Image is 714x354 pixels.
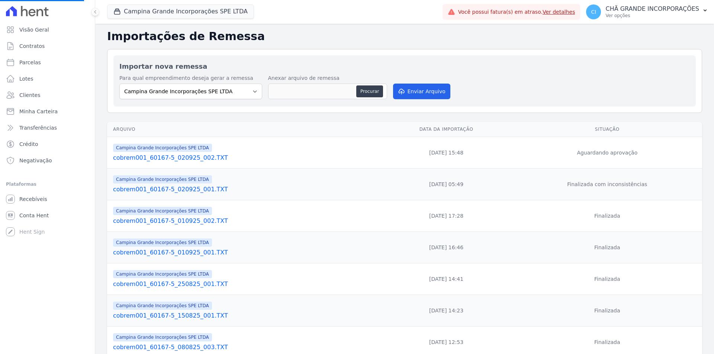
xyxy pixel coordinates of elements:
[3,153,92,168] a: Negativação
[113,333,212,341] span: Campina Grande Incorporações SPE LTDA
[605,13,699,19] p: Ver opções
[591,9,596,14] span: CI
[380,263,512,295] td: [DATE] 14:41
[380,295,512,327] td: [DATE] 14:23
[113,175,212,184] span: Campina Grande Incorporações SPE LTDA
[19,140,38,148] span: Crédito
[580,1,714,22] button: CI CHÃ GRANDE INCORPORAÇÕES Ver opções
[268,74,387,82] label: Anexar arquivo de remessa
[19,195,47,203] span: Recebíveis
[119,61,690,71] h2: Importar nova remessa
[113,280,377,289] a: cobrem001_60167-5_250825_001.TXT
[605,5,699,13] p: CHÃ GRANDE INCORPORAÇÕES
[3,137,92,152] a: Crédito
[3,208,92,223] a: Conta Hent
[113,302,212,310] span: Campina Grande Incorporações SPE LTDA
[3,55,92,70] a: Parcelas
[113,343,377,352] a: cobrem001_60167-5_080825_003.TXT
[113,144,212,152] span: Campina Grande Incorporações SPE LTDA
[458,8,575,16] span: Você possui fatura(s) em atraso.
[107,30,702,43] h2: Importações de Remessa
[3,39,92,53] a: Contratos
[113,270,212,278] span: Campina Grande Incorporações SPE LTDA
[113,311,377,320] a: cobrem001_60167-5_150825_001.TXT
[512,122,702,137] th: Situação
[113,238,212,247] span: Campina Grande Incorporações SPE LTDA
[512,137,702,169] td: Aguardando aprovação
[3,192,92,207] a: Recebíveis
[113,248,377,257] a: cobrem001_60167-5_010925_001.TXT
[19,212,49,219] span: Conta Hent
[19,75,33,82] span: Lotes
[3,104,92,119] a: Minha Carteira
[6,180,89,189] div: Plataformas
[512,169,702,200] td: Finalizada com inconsistências
[107,122,380,137] th: Arquivo
[3,88,92,103] a: Clientes
[113,185,377,194] a: cobrem001_60167-5_020925_001.TXT
[3,71,92,86] a: Lotes
[543,9,575,15] a: Ver detalhes
[19,59,41,66] span: Parcelas
[380,200,512,232] td: [DATE] 17:28
[3,22,92,37] a: Visão Geral
[393,84,450,99] button: Enviar Arquivo
[19,91,40,99] span: Clientes
[113,217,377,225] a: cobrem001_60167-5_010925_002.TXT
[19,124,57,131] span: Transferências
[19,157,52,164] span: Negativação
[19,26,49,33] span: Visão Geral
[512,263,702,295] td: Finalizada
[380,169,512,200] td: [DATE] 05:49
[113,153,377,162] a: cobrem001_60167-5_020925_002.TXT
[19,108,58,115] span: Minha Carteira
[107,4,254,19] button: Campina Grande Incorporações SPE LTDA
[119,74,262,82] label: Para qual empreendimento deseja gerar a remessa
[113,207,212,215] span: Campina Grande Incorporações SPE LTDA
[512,232,702,263] td: Finalizada
[512,295,702,327] td: Finalizada
[3,120,92,135] a: Transferências
[380,137,512,169] td: [DATE] 15:48
[380,122,512,137] th: Data da Importação
[19,42,45,50] span: Contratos
[380,232,512,263] td: [DATE] 16:46
[512,200,702,232] td: Finalizada
[356,85,383,97] button: Procurar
